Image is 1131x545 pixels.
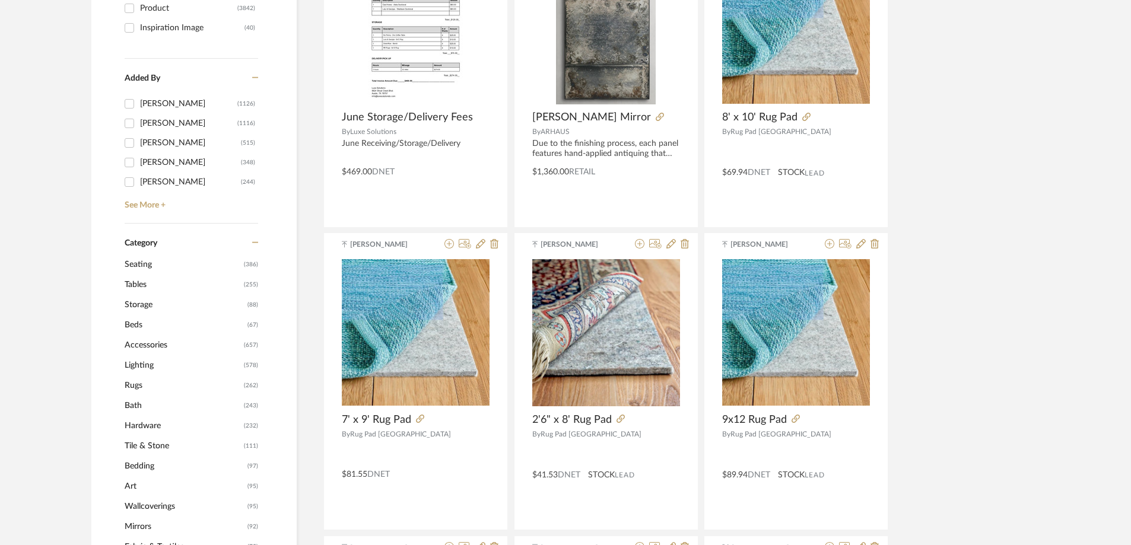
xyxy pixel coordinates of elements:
[125,295,244,315] span: Storage
[247,517,258,536] span: (92)
[244,356,258,375] span: (578)
[532,111,651,124] span: [PERSON_NAME] Mirror
[722,431,730,438] span: By
[244,436,258,455] span: (111)
[805,471,825,479] span: Lead
[140,173,241,192] div: [PERSON_NAME]
[247,295,258,314] span: (88)
[244,275,258,294] span: (255)
[569,168,595,176] span: Retail
[722,259,870,406] img: 9x12 Rug Pad
[125,315,244,335] span: Beds
[805,169,825,177] span: Lead
[722,471,748,479] span: $89.94
[350,239,425,250] span: [PERSON_NAME]
[244,376,258,395] span: (262)
[367,470,390,479] span: DNET
[748,168,770,177] span: DNET
[541,431,641,438] span: Rug Pad [GEOGRAPHIC_DATA]
[125,517,244,537] span: Mirrors
[125,238,157,248] span: Category
[350,431,451,438] span: Rug Pad [GEOGRAPHIC_DATA]
[730,239,805,250] span: [PERSON_NAME]
[722,413,787,426] span: 9x12 Rug Pad
[541,239,615,250] span: [PERSON_NAME]
[342,259,490,406] img: 7' x 9' Rug Pad
[237,114,255,133] div: (1116)
[140,133,241,152] div: [PERSON_NAME]
[350,128,396,135] span: Luxe Solutions
[241,173,255,192] div: (244)
[558,471,580,479] span: DNET
[125,74,160,82] span: Added By
[532,431,541,438] span: By
[125,476,244,496] span: Art
[125,396,241,416] span: Bath
[122,192,258,211] a: See More +
[342,431,350,438] span: By
[244,255,258,274] span: (386)
[244,416,258,435] span: (232)
[241,133,255,152] div: (515)
[342,470,367,479] span: $81.55
[722,111,798,124] span: 8' x 10' Rug Pad
[140,114,237,133] div: [PERSON_NAME]
[125,355,241,375] span: Lighting
[342,139,490,159] div: June Receiving/Storage/Delivery
[342,128,350,135] span: By
[125,275,241,295] span: Tables
[730,431,831,438] span: Rug Pad [GEOGRAPHIC_DATA]
[778,469,805,482] span: STOCK
[241,153,255,172] div: (348)
[588,469,615,482] span: STOCK
[730,128,831,135] span: Rug Pad [GEOGRAPHIC_DATA]
[125,375,241,396] span: Rugs
[532,168,569,176] span: $1,360.00
[342,168,372,176] span: $469.00
[778,167,805,179] span: STOCK
[244,396,258,415] span: (243)
[140,18,244,37] div: Inspiration Image
[125,416,241,436] span: Hardware
[247,315,258,334] span: (67)
[125,456,244,476] span: Bedding
[247,457,258,476] span: (97)
[244,336,258,355] span: (657)
[532,413,612,426] span: 2'6" x 8' Rug Pad
[342,413,411,426] span: 7' x 9' Rug Pad
[342,111,473,124] span: June Storage/Delivery Fees
[748,471,770,479] span: DNET
[532,471,558,479] span: $41.53
[247,497,258,516] span: (95)
[532,128,541,135] span: By
[237,94,255,113] div: (1126)
[532,259,680,406] img: 2'6" x 8' Rug Pad
[532,139,680,159] div: Due to the finishing process, each panel features hand-applied antiquing that makes each mirror t...
[125,436,241,456] span: Tile & Stone
[541,128,570,135] span: ARHAUS
[140,94,237,113] div: [PERSON_NAME]
[722,168,748,177] span: $69.94
[722,128,730,135] span: By
[372,168,395,176] span: DNET
[125,496,244,517] span: Wallcoverings
[247,477,258,496] span: (95)
[244,18,255,37] div: (40)
[125,335,241,355] span: Accessories
[140,153,241,172] div: [PERSON_NAME]
[615,471,635,479] span: Lead
[125,254,241,275] span: Seating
